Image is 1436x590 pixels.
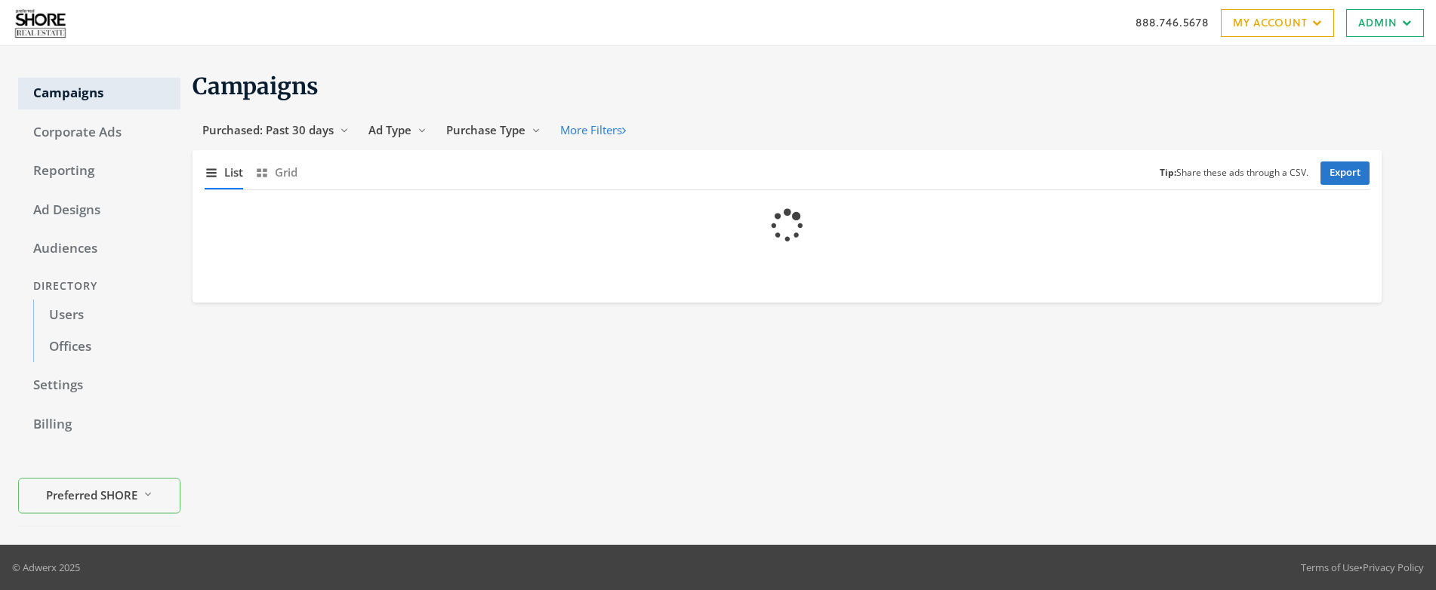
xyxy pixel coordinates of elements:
small: Share these ads through a CSV. [1160,166,1308,180]
span: Ad Type [368,122,411,137]
b: Tip: [1160,166,1176,179]
button: Ad Type [359,116,436,144]
a: Corporate Ads [18,117,180,149]
a: Admin [1346,9,1424,37]
img: Adwerx [12,4,69,41]
button: Purchase Type [436,116,550,144]
span: List [224,164,243,181]
button: More Filters [550,116,636,144]
p: © Adwerx 2025 [12,560,80,575]
a: Audiences [18,233,180,265]
a: My Account [1221,9,1334,37]
a: Campaigns [18,78,180,109]
a: Settings [18,370,180,401]
span: Preferred SHORE [46,486,137,503]
button: Preferred SHORE [18,478,180,514]
a: Billing [18,409,180,441]
a: Ad Designs [18,195,180,226]
span: Grid [275,164,297,181]
button: Purchased: Past 30 days [193,116,359,144]
a: Terms of Use [1301,561,1359,574]
a: 888.746.5678 [1136,14,1209,30]
span: Campaigns [193,72,319,100]
div: • [1301,560,1424,575]
a: Offices [33,331,180,363]
a: Privacy Policy [1363,561,1424,574]
span: Purchase Type [446,122,525,137]
a: Users [33,300,180,331]
div: Directory [18,272,180,300]
button: Grid [255,156,297,189]
button: List [205,156,243,189]
a: Export [1320,161,1370,185]
a: Reporting [18,155,180,187]
span: Purchased: Past 30 days [202,122,334,137]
